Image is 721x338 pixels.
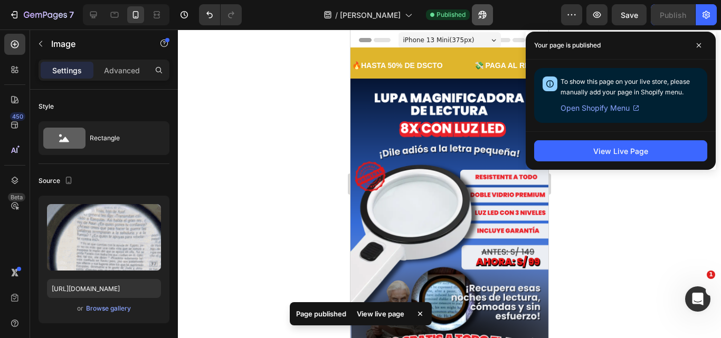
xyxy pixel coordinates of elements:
button: View Live Page [534,140,707,161]
div: Style [39,102,54,111]
span: Save [621,11,638,20]
div: View live page [350,306,411,321]
iframe: Design area [350,30,548,338]
span: [PERSON_NAME] [340,9,401,21]
span: To show this page on your live store, please manually add your page in Shopify menu. [561,78,690,96]
button: Browse gallery [86,303,131,314]
div: Source [39,174,75,188]
p: Advanced [104,65,140,76]
p: Settings [52,65,82,76]
span: Published [437,10,466,20]
p: 💸 PAGA AL RECIBIR EN CASA [124,30,235,43]
div: Beta [8,193,25,201]
div: View Live Page [593,146,648,157]
div: Undo/Redo [199,4,242,25]
span: Open Shopify Menu [561,102,630,114]
span: 1 [707,271,715,279]
button: 7 [4,4,79,25]
button: Save [612,4,647,25]
p: Your page is published [534,40,601,51]
input: https://example.com/image.jpg [47,279,161,298]
iframe: Intercom live chat [685,286,710,312]
p: Image [51,37,141,50]
p: 7 [69,8,74,21]
div: 450 [10,112,25,121]
div: Rectangle [90,126,154,150]
div: Publish [660,9,686,21]
span: / [335,9,338,21]
p: Page published [296,308,346,319]
img: preview-image [47,204,161,271]
span: or [77,302,83,315]
button: Publish [651,4,695,25]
